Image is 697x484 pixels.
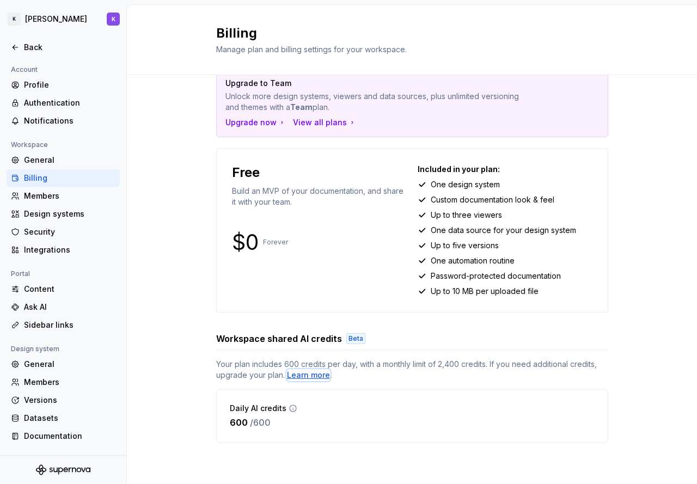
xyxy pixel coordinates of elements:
[24,209,115,219] div: Design systems
[7,205,120,223] a: Design systems
[216,359,608,381] span: Your plan includes 600 credits per day, with a monthly limit of 2,400 credits. If you need additi...
[230,416,248,429] p: 600
[7,223,120,241] a: Security
[25,14,87,24] div: [PERSON_NAME]
[7,138,52,151] div: Workspace
[24,320,115,330] div: Sidebar links
[24,377,115,388] div: Members
[24,284,115,295] div: Content
[431,210,502,220] p: Up to three viewers
[250,416,271,429] p: / 600
[431,240,499,251] p: Up to five versions
[232,236,259,249] p: $0
[7,409,120,427] a: Datasets
[24,42,115,53] div: Back
[431,194,554,205] p: Custom documentation look & feel
[7,63,42,76] div: Account
[7,76,120,94] a: Profile
[7,267,34,280] div: Portal
[2,7,124,31] button: K[PERSON_NAME]K
[263,238,288,247] p: Forever
[287,370,330,381] a: Learn more
[290,102,313,112] strong: Team
[431,286,539,297] p: Up to 10 MB per uploaded file
[216,45,407,54] span: Manage plan and billing settings for your workspace.
[7,391,120,409] a: Versions
[7,427,120,445] a: Documentation
[24,226,115,237] div: Security
[24,97,115,108] div: Authentication
[24,191,115,201] div: Members
[232,164,260,181] p: Free
[24,115,115,126] div: Notifications
[7,342,64,356] div: Design system
[418,164,592,175] p: Included in your plan:
[7,356,120,373] a: General
[24,155,115,166] div: General
[8,13,21,26] div: K
[431,179,500,190] p: One design system
[216,332,342,345] h3: Workspace shared AI credits
[24,244,115,255] div: Integrations
[293,117,357,128] button: View all plans
[24,359,115,370] div: General
[346,333,365,344] div: Beta
[225,91,523,113] p: Unlock more design systems, viewers and data sources, plus unlimited versioning and themes with a...
[7,39,120,56] a: Back
[225,117,286,128] button: Upgrade now
[7,298,120,316] a: Ask AI
[7,373,120,391] a: Members
[24,302,115,313] div: Ask AI
[24,395,115,406] div: Versions
[24,413,115,424] div: Datasets
[7,169,120,187] a: Billing
[431,255,515,266] p: One automation routine
[24,173,115,183] div: Billing
[232,186,407,207] p: Build an MVP of your documentation, and share it with your team.
[36,464,90,475] svg: Supernova Logo
[225,78,523,89] p: Upgrade to Team
[24,431,115,442] div: Documentation
[7,316,120,334] a: Sidebar links
[7,94,120,112] a: Authentication
[431,271,561,281] p: Password-protected documentation
[431,225,576,236] p: One data source for your design system
[7,241,120,259] a: Integrations
[7,280,120,298] a: Content
[7,187,120,205] a: Members
[7,112,120,130] a: Notifications
[230,403,286,414] p: Daily AI credits
[7,151,120,169] a: General
[112,15,115,23] div: K
[24,79,115,90] div: Profile
[216,24,595,42] h2: Billing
